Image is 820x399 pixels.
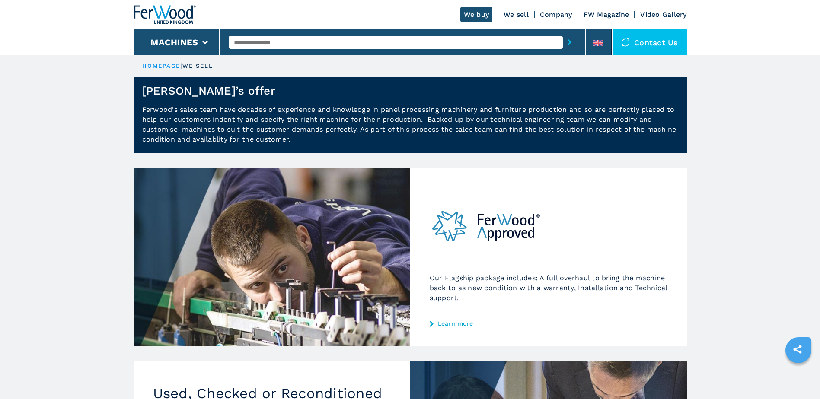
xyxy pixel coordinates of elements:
button: submit-button [563,32,576,52]
a: We buy [460,7,493,22]
span: | [180,63,182,69]
a: sharethis [787,339,808,360]
p: Ferwood's sales team have decades of experience and knowledge in panel processing machinery and f... [134,104,687,153]
h1: [PERSON_NAME]’s offer [142,84,275,98]
a: FW Magazine [584,10,629,19]
a: We sell [504,10,529,19]
a: Video Gallery [640,10,686,19]
div: Contact us [613,29,687,55]
p: we sell [182,62,214,70]
p: Our Flagship package includes: A full overhaul to bring the machine back to as new condition with... [430,273,667,303]
iframe: Chat [783,360,814,393]
img: Contact us [621,38,630,47]
button: Machines [150,37,198,47]
a: Learn more [430,320,667,327]
a: Company [540,10,572,19]
img: Ferwood [134,5,196,24]
a: HOMEPAGE [142,63,181,69]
